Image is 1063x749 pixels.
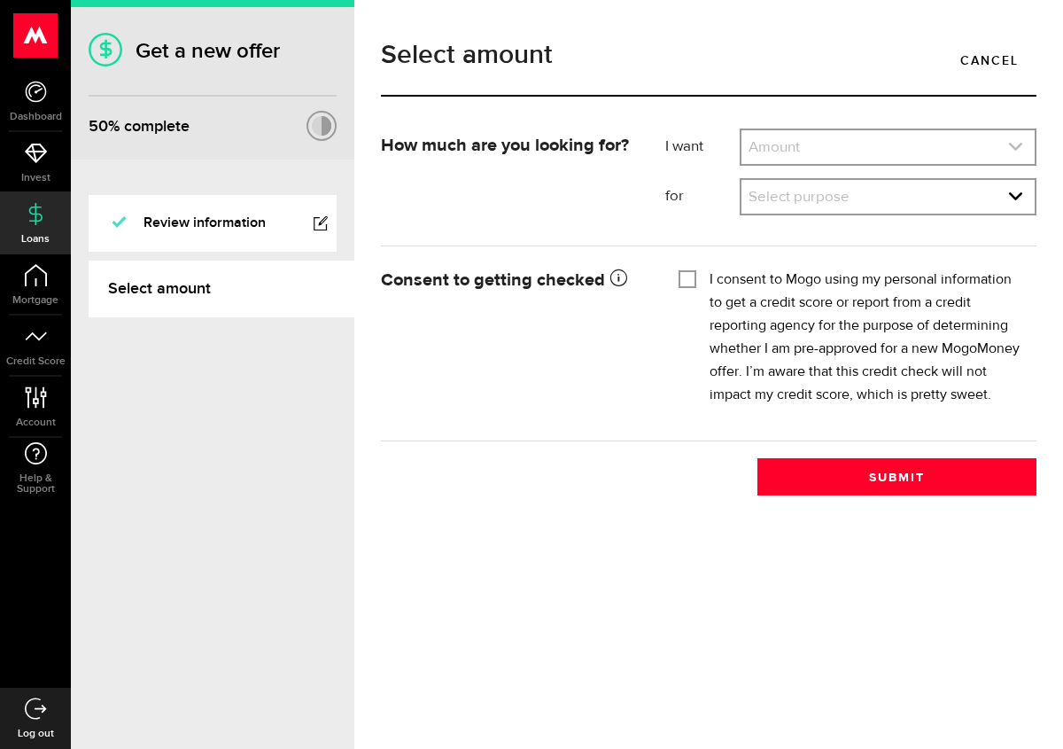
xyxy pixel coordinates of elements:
a: expand select [741,180,1035,214]
h1: Select amount [381,42,1036,68]
button: Submit [757,458,1036,495]
input: I consent to Mogo using my personal information to get a credit score or report from a credit rep... [679,269,696,286]
h1: Get a new offer [89,38,337,64]
a: Cancel [943,42,1036,79]
a: expand select [741,130,1035,164]
button: Open LiveChat chat widget [14,7,67,60]
label: I consent to Mogo using my personal information to get a credit score or report from a credit rep... [710,269,1023,407]
a: Review information [89,195,337,252]
strong: How much are you looking for? [381,137,629,154]
a: Select amount [89,261,354,317]
strong: Consent to getting checked [381,271,627,289]
label: I want [665,137,740,158]
label: for [665,186,740,207]
div: % complete [89,111,190,143]
span: 50 [89,117,108,136]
